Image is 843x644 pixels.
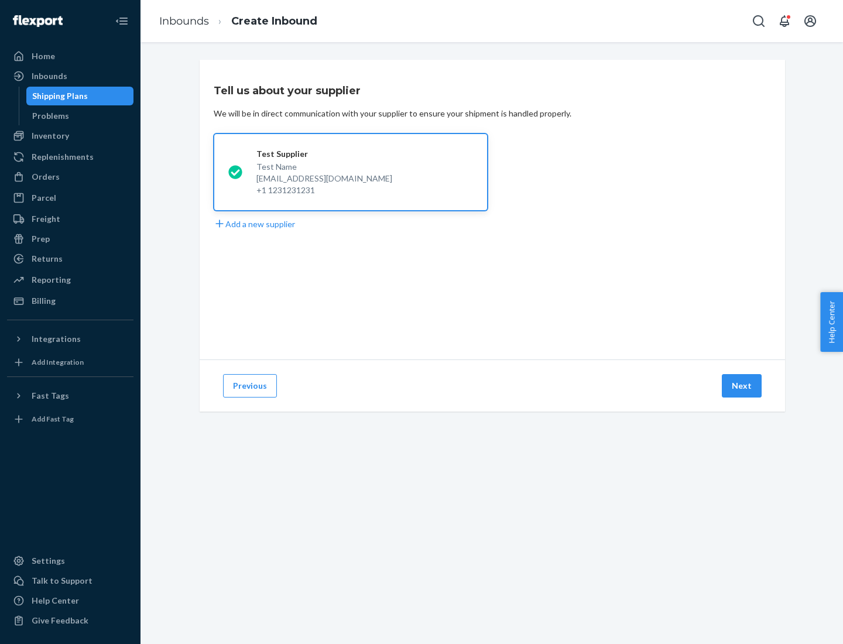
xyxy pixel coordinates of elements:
div: Replenishments [32,151,94,163]
button: Open account menu [799,9,822,33]
a: Inbounds [159,15,209,28]
div: Help Center [32,595,79,607]
div: Returns [32,253,63,265]
button: Close Navigation [110,9,133,33]
a: Add Fast Tag [7,410,133,429]
a: Parcel [7,189,133,207]
button: Give Feedback [7,611,133,630]
button: Add a new supplier [214,218,295,230]
div: Home [32,50,55,62]
ol: breadcrumbs [150,4,327,39]
div: Settings [32,555,65,567]
div: Integrations [32,333,81,345]
a: Freight [7,210,133,228]
div: Shipping Plans [32,90,88,102]
div: Inventory [32,130,69,142]
button: Open notifications [773,9,796,33]
div: We will be in direct communication with your supplier to ensure your shipment is handled properly. [214,108,571,119]
div: Inbounds [32,70,67,82]
div: Give Feedback [32,615,88,626]
a: Inventory [7,126,133,145]
img: Flexport logo [13,15,63,27]
a: Problems [26,107,134,125]
a: Orders [7,167,133,186]
a: Returns [7,249,133,268]
div: Add Fast Tag [32,414,74,424]
button: Integrations [7,330,133,348]
div: Prep [32,233,50,245]
button: Previous [223,374,277,398]
a: Talk to Support [7,571,133,590]
button: Open Search Box [747,9,770,33]
button: Fast Tags [7,386,133,405]
div: Fast Tags [32,390,69,402]
div: Orders [32,171,60,183]
div: Problems [32,110,69,122]
a: Inbounds [7,67,133,85]
a: Help Center [7,591,133,610]
a: Prep [7,229,133,248]
div: Freight [32,213,60,225]
button: Next [722,374,762,398]
div: Parcel [32,192,56,204]
a: Shipping Plans [26,87,134,105]
button: Help Center [820,292,843,352]
a: Home [7,47,133,66]
a: Add Integration [7,353,133,372]
h3: Tell us about your supplier [214,83,361,98]
a: Create Inbound [231,15,317,28]
div: Reporting [32,274,71,286]
a: Billing [7,292,133,310]
a: Settings [7,551,133,570]
div: Billing [32,295,56,307]
a: Replenishments [7,148,133,166]
a: Reporting [7,270,133,289]
div: Add Integration [32,357,84,367]
div: Talk to Support [32,575,92,587]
